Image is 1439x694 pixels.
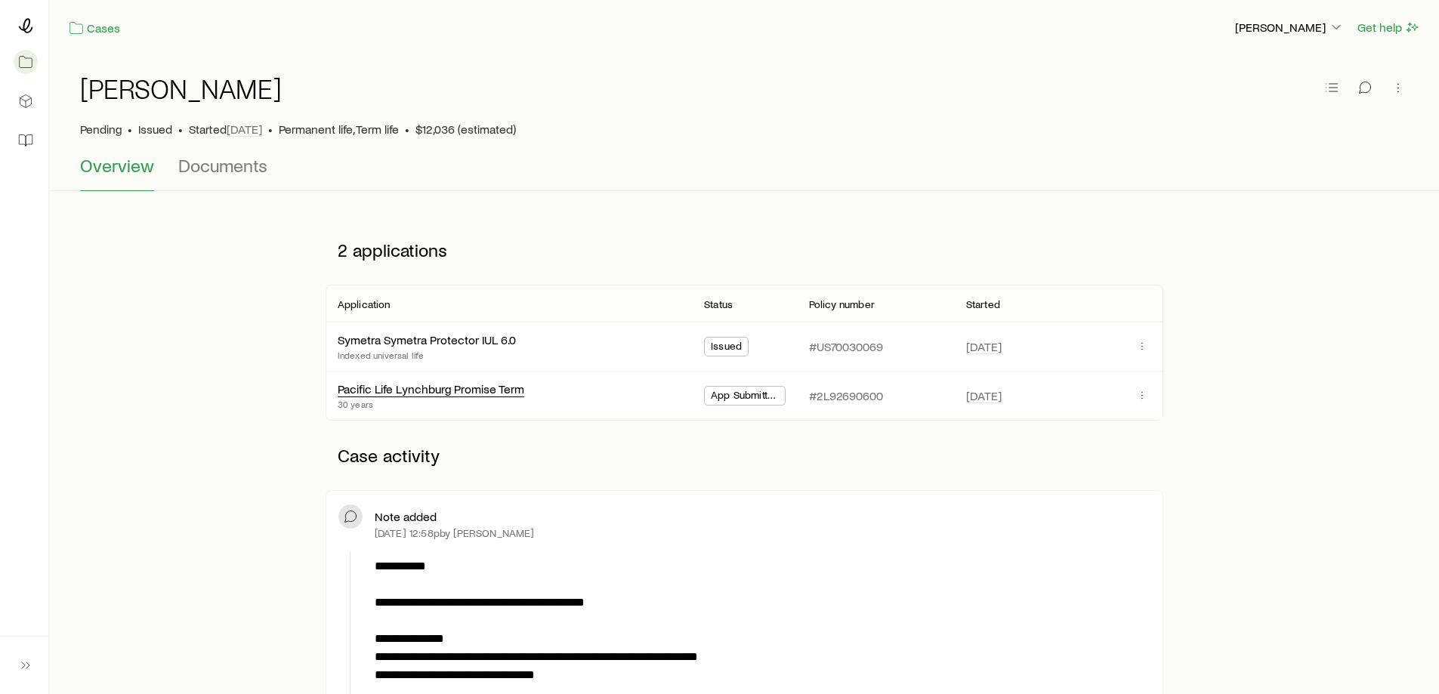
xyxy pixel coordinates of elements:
p: Pending [80,122,122,137]
div: Symetra Symetra Protector IUL 6.0 [338,332,516,348]
p: #2L92690600 [809,388,883,403]
p: Case activity [326,433,1163,478]
span: [DATE] [227,122,262,137]
div: Case details tabs [80,155,1409,191]
span: Issued [711,340,742,356]
span: Documents [178,155,267,176]
span: • [268,122,273,137]
button: Get help [1357,19,1421,36]
p: 30 years [338,398,524,410]
span: [DATE] [966,388,1002,403]
p: Application [338,298,391,310]
p: Policy number [809,298,875,310]
a: Cases [68,20,121,37]
span: Permanent life, Term life [279,122,399,137]
span: • [405,122,409,137]
p: Started [189,122,262,137]
a: Symetra Symetra Protector IUL 6.0 [338,332,516,347]
span: Overview [80,155,154,176]
a: Pacific Life Lynchburg Promise Term [338,381,524,396]
div: Pacific Life Lynchburg Promise Term [338,381,524,397]
p: 2 applications [326,227,1163,273]
span: $12,036 (estimated) [415,122,516,137]
h1: [PERSON_NAME] [80,73,282,103]
p: Indexed universal life [338,349,516,361]
span: • [128,122,132,137]
span: App Submitted [711,389,779,405]
p: Started [966,298,1000,310]
span: • [178,122,183,137]
p: [PERSON_NAME] [1235,20,1344,35]
p: Status [704,298,733,310]
p: [DATE] 12:58p by [PERSON_NAME] [375,527,535,539]
p: #US70030069 [809,339,883,354]
p: Note added [375,509,437,524]
span: Issued [138,122,172,137]
button: [PERSON_NAME] [1234,19,1345,37]
span: [DATE] [966,339,1002,354]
